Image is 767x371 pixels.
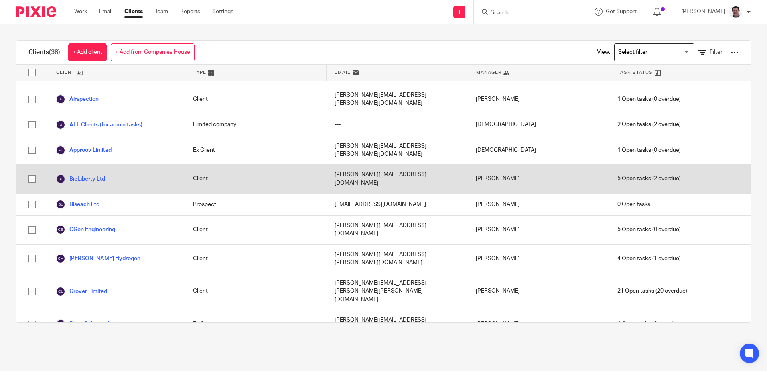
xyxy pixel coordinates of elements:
[56,287,65,296] img: svg%3E
[468,216,609,244] div: [PERSON_NAME]
[468,85,609,114] div: [PERSON_NAME]
[56,319,116,329] a: Danu Robotics Ltd
[185,273,326,310] div: Client
[49,49,60,55] span: (38)
[681,8,725,16] p: [PERSON_NAME]
[617,120,651,128] span: 2 Open tasks
[327,273,468,310] div: [PERSON_NAME][EMAIL_ADDRESS][PERSON_NAME][PERSON_NAME][DOMAIN_NAME]
[327,165,468,193] div: [PERSON_NAME][EMAIL_ADDRESS][DOMAIN_NAME]
[327,245,468,273] div: [PERSON_NAME][EMAIL_ADDRESS][PERSON_NAME][DOMAIN_NAME]
[56,94,99,104] a: Airspection
[124,8,143,16] a: Clients
[56,254,65,263] img: svg%3E
[327,85,468,114] div: [PERSON_NAME][EMAIL_ADDRESS][PERSON_NAME][DOMAIN_NAME]
[617,69,653,76] span: Task Status
[185,165,326,193] div: Client
[56,200,65,209] img: svg%3E
[155,8,168,16] a: Team
[327,216,468,244] div: [PERSON_NAME][EMAIL_ADDRESS][DOMAIN_NAME]
[335,69,351,76] span: Email
[617,320,681,328] span: (0 overdue)
[617,320,651,328] span: 1 Open tasks
[606,9,637,14] span: Get Support
[56,287,107,296] a: Crover Limited
[56,120,142,130] a: ALL Clients (for admin tasks)
[476,69,501,76] span: Manager
[193,69,206,76] span: Type
[99,8,112,16] a: Email
[468,194,609,215] div: [PERSON_NAME]
[617,255,651,263] span: 4 Open tasks
[180,8,200,16] a: Reports
[490,10,562,17] input: Search
[617,95,681,103] span: (0 overdue)
[617,287,687,295] span: (20 overdue)
[327,310,468,338] div: [PERSON_NAME][EMAIL_ADDRESS][DOMAIN_NAME]
[617,175,651,183] span: 5 Open tasks
[617,226,651,234] span: 5 Open tasks
[56,94,65,104] img: svg%3E
[56,69,75,76] span: Client
[327,136,468,165] div: [PERSON_NAME][EMAIL_ADDRESS][PERSON_NAME][DOMAIN_NAME]
[468,310,609,338] div: [PERSON_NAME]
[28,48,60,57] h1: Clients
[468,136,609,165] div: [DEMOGRAPHIC_DATA]
[468,245,609,273] div: [PERSON_NAME]
[617,200,650,208] span: 0 Open tasks
[585,41,739,64] div: View:
[185,310,326,338] div: Ex Client
[56,145,112,155] a: Approov Limited
[327,114,468,136] div: ---
[56,174,65,184] img: svg%3E
[56,145,65,155] img: svg%3E
[185,245,326,273] div: Client
[185,194,326,215] div: Prospect
[56,225,65,234] img: svg%3E
[617,146,651,154] span: 1 Open tasks
[185,136,326,165] div: Ex Client
[74,8,87,16] a: Work
[468,114,609,136] div: [DEMOGRAPHIC_DATA]
[617,287,654,295] span: 21 Open tasks
[68,43,107,61] a: + Add client
[56,225,115,234] a: CGen Engineering
[468,273,609,310] div: [PERSON_NAME]
[56,174,105,184] a: BioLiberty Ltd
[56,200,99,209] a: Biseach Ltd
[16,6,56,17] img: Pixie
[111,43,195,61] a: + Add from Companies House
[185,85,326,114] div: Client
[617,95,651,103] span: 1 Open tasks
[185,114,326,136] div: Limited company
[617,226,681,234] span: (0 overdue)
[617,255,681,263] span: (1 overdue)
[729,6,742,18] img: Facebook%20Profile%20picture%20(2).jpg
[710,49,722,55] span: Filter
[617,175,681,183] span: (2 overdue)
[56,120,65,130] img: svg%3E
[56,319,65,329] img: svg%3E
[327,194,468,215] div: [EMAIL_ADDRESS][DOMAIN_NAME]
[185,216,326,244] div: Client
[615,45,690,59] input: Search for option
[617,120,681,128] span: (2 overdue)
[212,8,233,16] a: Settings
[614,43,694,61] div: Search for option
[468,165,609,193] div: [PERSON_NAME]
[24,65,40,80] input: Select all
[56,254,140,263] a: [PERSON_NAME] Hydrogen
[617,146,681,154] span: (0 overdue)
